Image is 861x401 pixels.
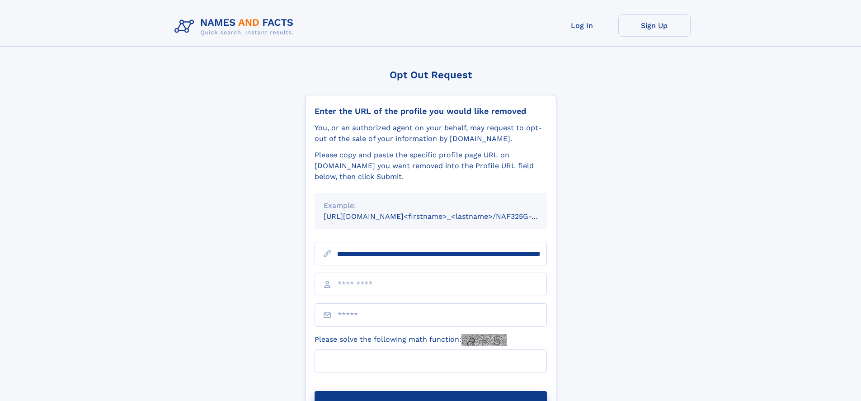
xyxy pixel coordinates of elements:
[315,150,547,182] div: Please copy and paste the specific profile page URL on [DOMAIN_NAME] you want removed into the Pr...
[618,14,691,37] a: Sign Up
[305,69,556,80] div: Opt Out Request
[315,106,547,116] div: Enter the URL of the profile you would like removed
[324,212,564,221] small: [URL][DOMAIN_NAME]<firstname>_<lastname>/NAF325G-xxxxxxxx
[546,14,618,37] a: Log In
[324,200,538,211] div: Example:
[315,123,547,144] div: You, or an authorized agent on your behalf, may request to opt-out of the sale of your informatio...
[315,334,507,346] label: Please solve the following math function:
[171,14,301,39] img: Logo Names and Facts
